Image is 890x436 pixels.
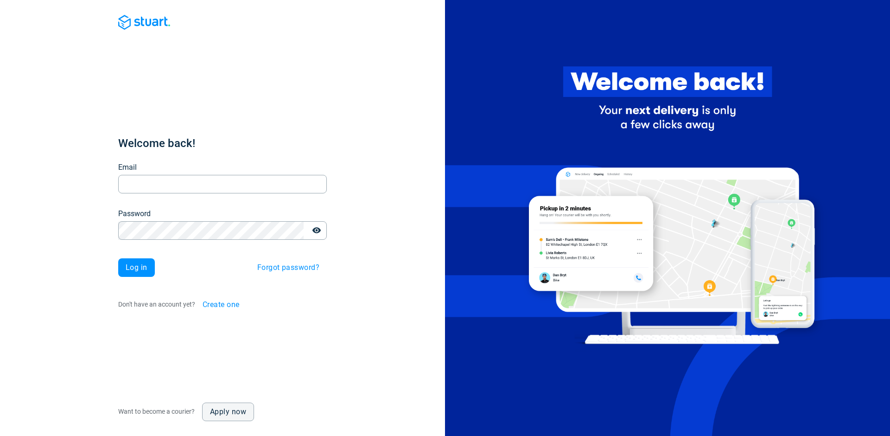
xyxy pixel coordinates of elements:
[118,136,327,151] h1: Welcome back!
[118,408,195,415] span: Want to become a courier?
[126,264,147,271] span: Log in
[210,408,246,416] span: Apply now
[118,208,151,219] label: Password
[118,301,195,308] span: Don't have an account yet?
[118,162,137,173] label: Email
[118,258,155,277] button: Log in
[250,258,327,277] button: Forgot password?
[118,15,170,30] img: Blue logo
[257,264,319,271] span: Forgot password?
[202,403,254,421] a: Apply now
[203,301,240,308] span: Create one
[195,295,247,314] button: Create one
